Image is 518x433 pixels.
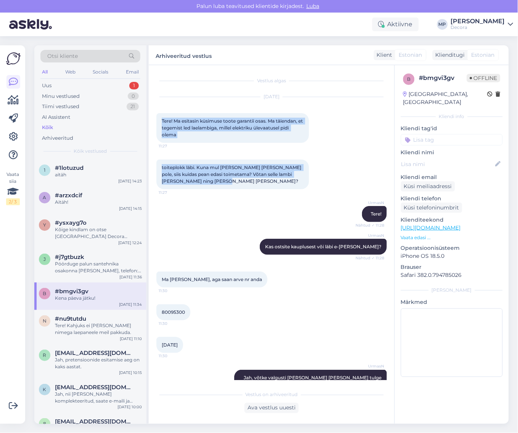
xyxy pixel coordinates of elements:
label: Arhiveeritud vestlus [156,50,212,60]
div: Kliendi info [401,113,503,120]
span: Jah, võtke valgusti [PERSON_NAME] [PERSON_NAME] tulge Tallinna Decorasse. Valgustiosakond vahetab... [244,375,383,387]
p: Brauser [401,263,503,271]
p: Vaata edasi ... [401,234,503,241]
div: 0 [128,93,139,100]
div: Küsi telefoninumbrit [401,203,462,213]
div: Küsi meiliaadressi [401,181,455,192]
span: Otsi kliente [47,52,78,60]
span: Offline [467,74,500,82]
span: 80095300 [162,309,185,315]
input: Lisa tag [401,134,503,145]
div: Jah, nii [PERSON_NAME] komplekteeritud, saate e-maili ja SMSi, et võite tellimusele järele minna. [55,391,142,404]
div: [GEOGRAPHIC_DATA], [GEOGRAPHIC_DATA] [403,90,487,106]
span: toiteplokk läbi. Kuna mul [PERSON_NAME] [PERSON_NAME] pole, siis kuidas pean edasi toimetama? Võt... [162,165,302,184]
span: 11:27 [159,143,187,149]
p: Kliendi tag'id [401,125,503,133]
div: Arhiveeritud [42,134,73,142]
div: Kõik [42,124,53,131]
p: Kliendi nimi [401,149,503,157]
img: Askly Logo [6,51,21,66]
span: #j7gtbuzk [55,254,84,260]
span: 8dkristina@gmail.com [55,418,134,425]
div: Uus [42,82,51,89]
div: Kõige kindlam on otse [GEOGRAPHIC_DATA] Decora värviosakonnast üle küsida, telefon: [PHONE_NUMBER]. [55,226,142,240]
span: UrmasN [356,364,384,369]
div: [PERSON_NAME] [451,18,505,24]
div: 2 / 3 [6,198,20,205]
span: 11:30 [159,321,187,326]
span: #nu9tutdu [55,315,86,322]
p: iPhone OS 18.5.0 [401,252,503,260]
span: Kõik vestlused [74,148,107,155]
span: 11:30 [159,353,187,359]
span: j [43,256,46,262]
div: Tere! Kahjuks ei [PERSON_NAME] nimega laepaneele meil pakkuda. [55,322,142,336]
div: AI Assistent [42,113,70,121]
span: [DATE] [162,342,178,348]
span: b [407,76,411,82]
div: [DATE] 11:36 [119,274,142,280]
span: b [43,291,47,296]
div: [DATE] 12:24 [118,240,142,246]
span: raido.liitmae@gmail.com [55,350,134,356]
p: Märkmed [401,298,503,306]
div: [DATE] 14:15 [119,206,142,211]
div: 21 [127,103,139,110]
div: [DATE] 10:00 [117,404,142,410]
span: kaimo.lorents@hotmail.com [55,384,134,391]
span: #ysxayg7o [55,219,87,226]
span: Kas ostsite kauplusest või läbi e-[PERSON_NAME]? [265,244,381,249]
span: Ma [PERSON_NAME], aga saan arve nr anda [162,276,262,282]
span: Estonian [471,51,495,59]
div: Klient [374,51,393,59]
div: All [40,67,49,77]
span: 11:27 [159,190,187,195]
div: Kena päeva jätku! [55,295,142,302]
div: Aktiivne [372,18,419,31]
span: Tere! Ma esitasin küsimuse toote garantii osas. Ma täiendan, et tegemist led laelambiga, millel e... [162,118,304,137]
span: r [43,352,47,358]
a: [URL][DOMAIN_NAME] [401,224,461,231]
span: #arzxdcif [55,192,82,199]
span: 1 [44,167,45,173]
span: Vestlus on arhiveeritud [246,391,298,398]
span: n [43,318,47,324]
div: [DATE] 11:34 [119,302,142,307]
div: Vaata siia [6,171,20,205]
div: Aitäh! [55,199,142,206]
p: Klienditeekond [401,216,503,224]
span: Estonian [399,51,422,59]
div: Email [124,67,140,77]
div: Web [64,67,77,77]
p: Kliendi email [401,173,503,181]
div: Jah, pretensioonide esitamise aeg on kaks aastat. [55,356,142,370]
div: 1 [129,82,139,89]
span: 8 [43,421,46,427]
div: [PERSON_NAME] [401,287,503,294]
span: #bmgvi3gv [55,288,88,295]
a: [PERSON_NAME]Decora [451,18,513,30]
span: 11:30 [159,288,187,294]
span: UrmasN [356,233,384,238]
div: Tiimi vestlused [42,103,79,110]
p: Operatsioonisüsteem [401,244,503,252]
div: Pöörduge palun santehnika osakonna [PERSON_NAME], telefon: [PHONE_NUMBER] [55,260,142,274]
span: UrmasN [356,200,384,206]
span: y [43,222,46,228]
div: [DATE] 11:10 [120,336,142,342]
div: Socials [91,67,110,77]
div: # bmgvi3gv [419,73,467,83]
div: aitäh [55,171,142,178]
span: a [43,195,47,200]
p: Safari 382.0.794785026 [401,271,503,279]
span: Nähtud ✓ 11:28 [356,255,384,261]
p: Kliendi telefon [401,195,503,203]
div: Vestlus algas [156,77,387,84]
div: [DATE] 10:15 [119,370,142,376]
div: Ava vestlus uuesti [245,403,299,413]
span: Luba [304,3,322,10]
div: Klienditugi [433,51,465,59]
span: #1lotuzud [55,165,84,171]
div: MP [437,19,448,30]
span: Nähtud ✓ 11:28 [356,222,384,228]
